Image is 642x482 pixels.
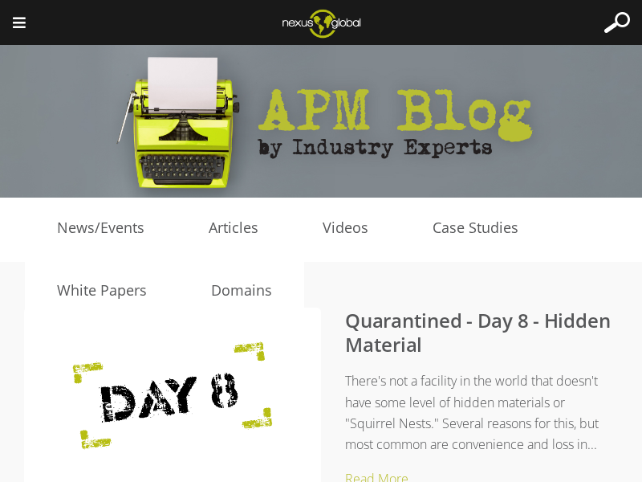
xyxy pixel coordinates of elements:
a: News/Events [25,216,177,240]
a: Articles [177,216,291,240]
a: Case Studies [400,216,551,240]
img: Nexus Global [270,4,373,43]
a: Quarantined - Day 8 - Hidden Material [345,307,610,357]
a: Videos [291,216,400,240]
p: There's not a facility in the world that doesn't have some level of hidden materials or "Squirrel... [56,370,618,455]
